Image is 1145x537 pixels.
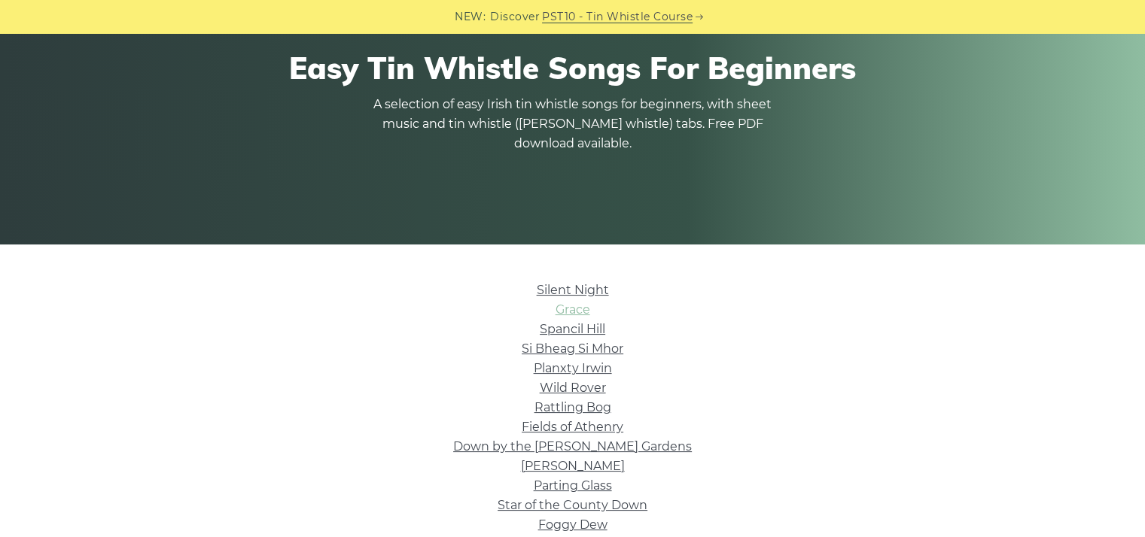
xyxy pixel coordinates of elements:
a: Silent Night [537,283,609,297]
a: Parting Glass [534,478,612,493]
a: Spancil Hill [540,322,605,336]
a: Down by the [PERSON_NAME] Gardens [453,439,692,454]
span: NEW: [455,8,486,26]
span: Discover [490,8,540,26]
a: PST10 - Tin Whistle Course [542,8,693,26]
a: Star of the County Down [498,498,647,512]
a: Si­ Bheag Si­ Mhor [522,341,623,356]
a: [PERSON_NAME] [521,459,625,473]
h1: Easy Tin Whistle Songs For Beginners [148,50,997,86]
a: Planxty Irwin [534,361,612,375]
p: A selection of easy Irish tin whistle songs for beginners, with sheet music and tin whistle ([PER... [370,95,776,153]
a: Wild Rover [540,381,606,395]
a: Fields of Athenry [522,420,623,434]
a: Rattling Bog [534,400,611,414]
a: Grace [556,302,590,317]
a: Foggy Dew [538,517,608,532]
